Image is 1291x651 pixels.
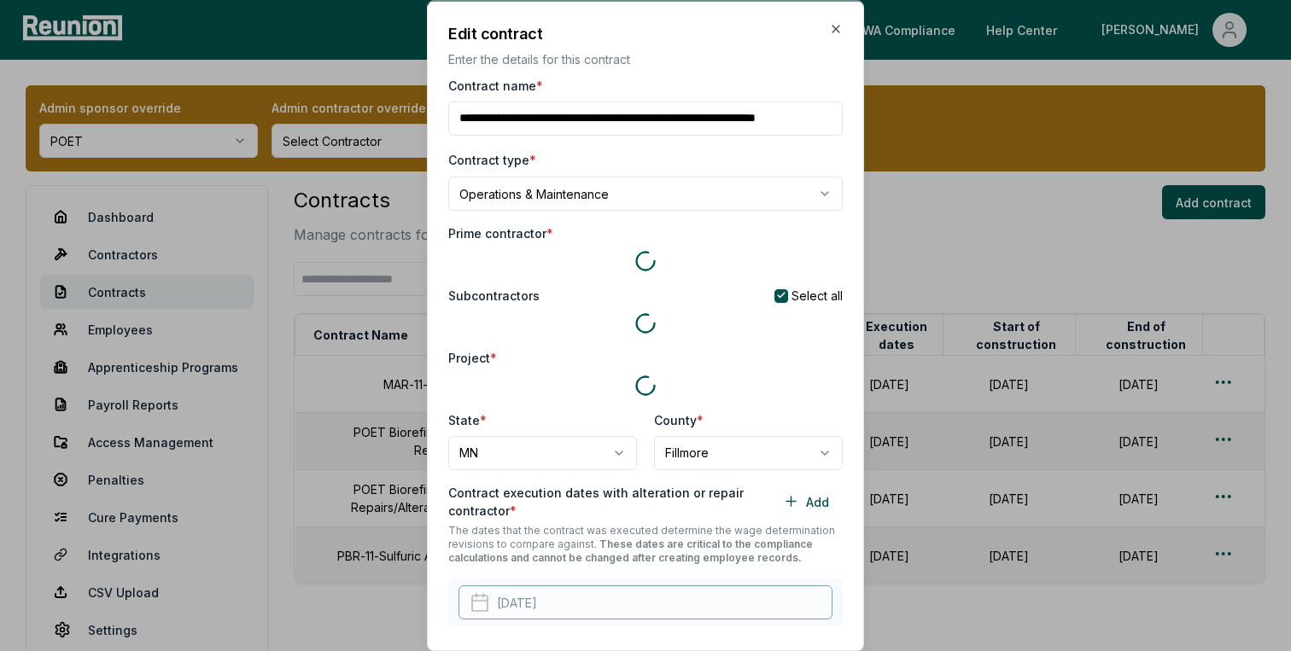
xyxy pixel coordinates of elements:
label: Prime contractor [448,224,553,241]
span: These dates are critical to the compliance calculations and cannot be changed after creating empl... [448,537,813,563]
label: Subcontractors [448,286,540,304]
label: Contract execution dates with alteration or repair contractor [448,483,769,519]
button: Add [769,484,843,518]
label: Contract type [448,152,536,166]
label: Select all [792,289,843,301]
p: Enter the details for this contract [448,49,843,67]
label: Project [448,348,497,366]
span: The dates that the contract was executed determine the wage determination revisions to compare ag... [448,523,835,563]
label: State [448,410,487,428]
h2: Edit contract [448,21,843,44]
label: County [654,410,704,428]
label: Contract name [448,76,543,94]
